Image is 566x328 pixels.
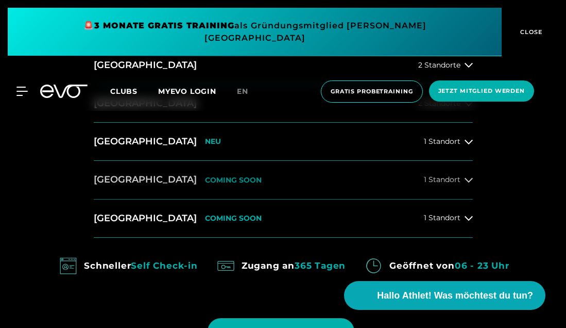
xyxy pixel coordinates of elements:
[344,281,545,310] button: Hallo Athlet! Was möchtest du tun?
[94,123,473,161] button: [GEOGRAPHIC_DATA]NEU1 Standort
[214,254,237,277] img: evofitness
[94,161,473,199] button: [GEOGRAPHIC_DATA]COMING SOON1 Standort
[110,87,138,96] span: Clubs
[331,87,413,96] span: Gratis Probetraining
[57,254,80,277] img: evofitness
[424,138,460,145] span: 1 Standort
[94,173,197,186] h2: [GEOGRAPHIC_DATA]
[94,212,197,225] h2: [GEOGRAPHIC_DATA]
[362,254,385,277] img: evofitness
[455,260,509,271] em: 06 - 23 Uhr
[205,214,262,223] p: COMING SOON
[205,176,262,185] p: COMING SOON
[424,176,460,184] span: 1 Standort
[438,87,525,95] span: Jetzt Mitglied werden
[389,257,509,274] div: Geöffnet von
[426,80,537,103] a: Jetzt Mitglied werden
[158,87,216,96] a: MYEVO LOGIN
[295,260,346,271] em: 365 Tagen
[205,137,221,146] p: NEU
[242,257,346,274] div: Zugang an
[502,8,558,56] button: CLOSE
[237,86,261,97] a: en
[424,214,460,222] span: 1 Standort
[110,86,158,96] a: Clubs
[377,289,533,303] span: Hallo Athlet! Was möchtest du tun?
[94,200,473,238] button: [GEOGRAPHIC_DATA]COMING SOON1 Standort
[518,27,543,37] span: CLOSE
[318,80,426,103] a: Gratis Probetraining
[94,135,197,148] h2: [GEOGRAPHIC_DATA]
[131,260,197,271] em: Self Check-in
[84,257,198,274] div: Schneller
[237,87,248,96] span: en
